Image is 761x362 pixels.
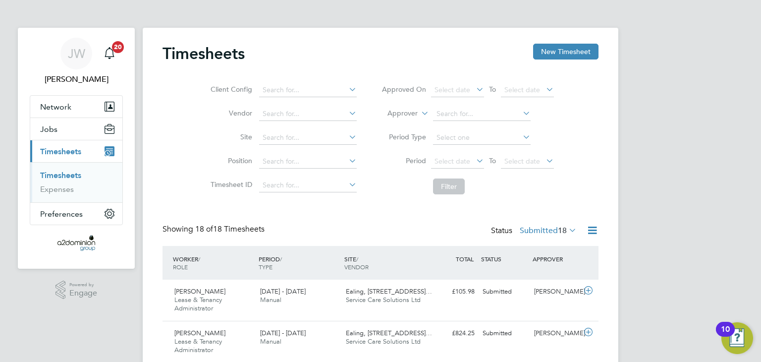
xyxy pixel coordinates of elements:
[40,171,81,180] a: Timesheets
[208,132,252,141] label: Site
[260,329,306,337] span: [DATE] - [DATE]
[346,296,421,304] span: Service Care Solutions Ltd
[40,102,71,112] span: Network
[435,85,470,94] span: Select date
[504,157,540,166] span: Select date
[195,224,265,234] span: 18 Timesheets
[208,109,252,118] label: Vendor
[55,281,98,300] a: Powered byEngage
[170,250,256,276] div: WORKER
[208,156,252,165] label: Position
[479,325,530,342] div: Submitted
[174,296,222,312] span: Lease & Tenancy Administrator
[208,180,252,189] label: Timesheet ID
[30,162,122,202] div: Timesheets
[57,235,95,251] img: a2dominion-logo-retina.png
[381,132,426,141] label: Period Type
[520,226,577,236] label: Submitted
[456,255,474,263] span: TOTAL
[100,38,119,69] a: 20
[69,289,97,298] span: Engage
[174,329,225,337] span: [PERSON_NAME]
[346,287,432,296] span: Ealing, [STREET_ADDRESS]…
[30,118,122,140] button: Jobs
[198,255,200,263] span: /
[30,96,122,118] button: Network
[530,325,582,342] div: [PERSON_NAME]
[40,184,74,194] a: Expenses
[40,124,57,134] span: Jobs
[721,329,730,342] div: 10
[260,287,306,296] span: [DATE] - [DATE]
[356,255,358,263] span: /
[256,250,342,276] div: PERIOD
[173,263,188,271] span: ROLE
[30,235,123,251] a: Go to home page
[433,131,531,145] input: Select one
[533,44,598,60] button: New Timesheet
[346,337,421,346] span: Service Care Solutions Ltd
[30,73,123,85] span: Jack Whitehouse
[30,140,122,162] button: Timesheets
[479,250,530,268] div: STATUS
[433,107,531,121] input: Search for...
[259,155,357,169] input: Search for...
[30,38,123,85] a: JW[PERSON_NAME]
[558,226,567,236] span: 18
[68,47,85,60] span: JW
[435,157,470,166] span: Select date
[260,337,281,346] span: Manual
[259,131,357,145] input: Search for...
[342,250,428,276] div: SITE
[491,224,579,238] div: Status
[427,284,479,300] div: £105.98
[280,255,282,263] span: /
[504,85,540,94] span: Select date
[259,179,357,192] input: Search for...
[18,28,135,269] nav: Main navigation
[163,224,267,235] div: Showing
[530,250,582,268] div: APPROVER
[381,156,426,165] label: Period
[433,179,465,194] button: Filter
[373,109,418,119] label: Approver
[479,284,530,300] div: Submitted
[344,263,369,271] span: VENDOR
[208,85,252,94] label: Client Config
[530,284,582,300] div: [PERSON_NAME]
[381,85,426,94] label: Approved On
[69,281,97,289] span: Powered by
[346,329,432,337] span: Ealing, [STREET_ADDRESS]…
[174,337,222,354] span: Lease & Tenancy Administrator
[259,83,357,97] input: Search for...
[486,83,499,96] span: To
[30,203,122,225] button: Preferences
[259,263,272,271] span: TYPE
[40,147,81,156] span: Timesheets
[721,322,753,354] button: Open Resource Center, 10 new notifications
[112,41,124,53] span: 20
[163,44,245,63] h2: Timesheets
[259,107,357,121] input: Search for...
[486,154,499,167] span: To
[195,224,213,234] span: 18 of
[174,287,225,296] span: [PERSON_NAME]
[427,325,479,342] div: £824.25
[40,209,83,219] span: Preferences
[260,296,281,304] span: Manual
